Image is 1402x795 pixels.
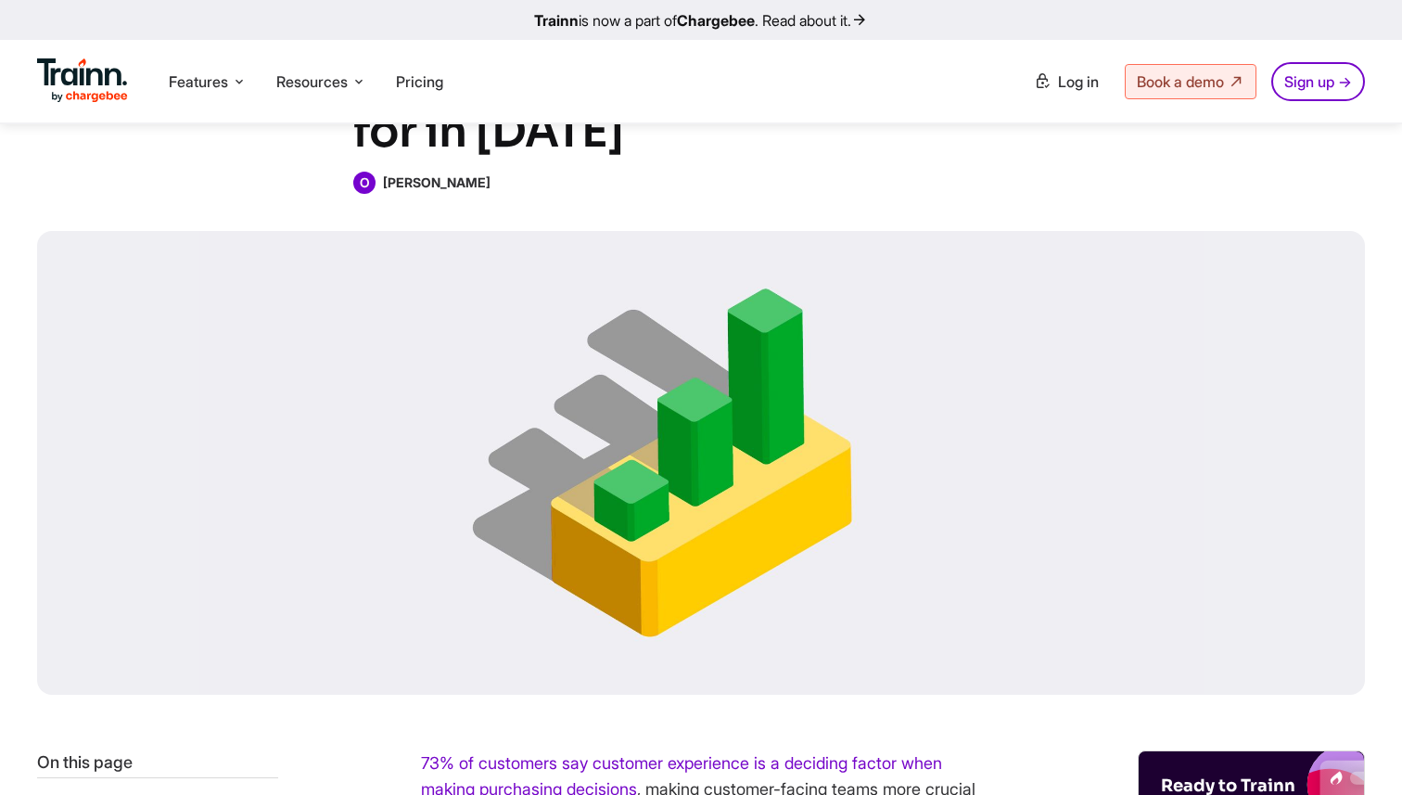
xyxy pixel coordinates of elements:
[534,11,579,30] b: Trainn
[1137,72,1224,91] span: Book a demo
[1309,706,1402,795] iframe: Chat Widget
[276,71,348,92] span: Resources
[1125,64,1256,99] a: Book a demo
[677,11,755,30] b: Chargebee
[1058,72,1099,91] span: Log in
[37,58,128,103] img: Trainn Logo
[169,71,228,92] span: Features
[1023,65,1110,98] a: Log in
[353,172,376,194] span: O
[37,750,278,774] p: On this page
[1271,62,1365,101] a: Sign up →
[396,72,443,91] a: Pricing
[383,174,491,190] b: [PERSON_NAME]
